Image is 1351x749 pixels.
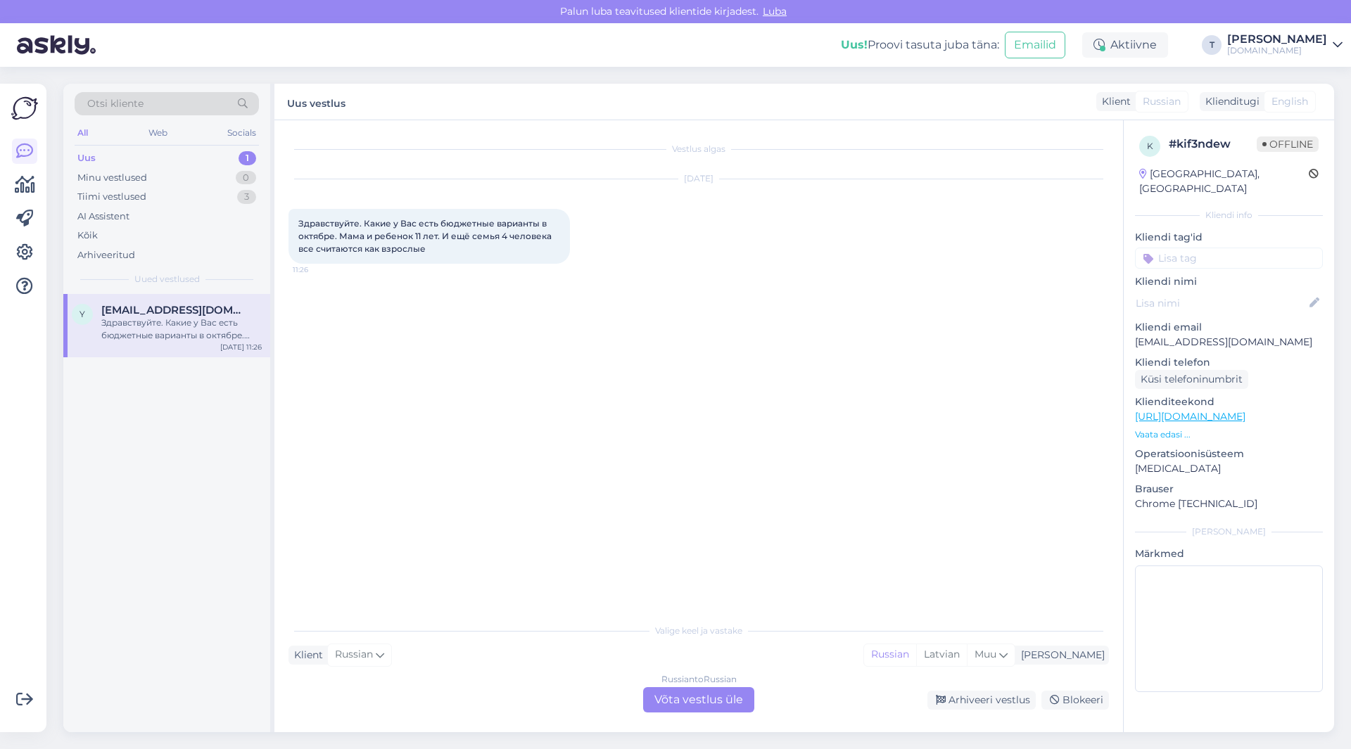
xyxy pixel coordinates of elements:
img: Askly Logo [11,95,38,122]
span: Muu [975,648,996,660]
p: Operatsioonisüsteem [1135,447,1323,461]
div: Russian to Russian [661,673,737,686]
div: Proovi tasuta juba täna: [841,37,999,53]
div: 0 [236,171,256,185]
p: Kliendi email [1135,320,1323,335]
div: Küsi telefoninumbrit [1135,370,1248,389]
input: Lisa nimi [1136,295,1307,311]
div: [DATE] 11:26 [220,342,262,352]
div: All [75,124,91,142]
div: Blokeeri [1041,691,1109,710]
div: Web [146,124,170,142]
span: y [80,309,85,319]
b: Uus! [841,38,868,51]
div: Arhiveeritud [77,248,135,262]
div: Vestlus algas [288,143,1109,155]
span: Здравствуйте. Какие у Вас есть бюджетные варианты в октябре. Мама и ребенок 11 лет. И ещё семья 4... [298,218,554,254]
div: # kif3ndew [1169,136,1257,153]
p: Märkmed [1135,546,1323,561]
div: Uus [77,151,96,165]
div: [PERSON_NAME] [1135,525,1323,538]
div: [PERSON_NAME] [1227,34,1327,45]
p: Vaata edasi ... [1135,428,1323,441]
div: Minu vestlused [77,171,147,185]
p: Kliendi tag'id [1135,230,1323,245]
p: Klienditeekond [1135,395,1323,409]
div: [GEOGRAPHIC_DATA], [GEOGRAPHIC_DATA] [1139,167,1309,196]
label: Uus vestlus [287,92,345,111]
span: Luba [759,5,791,18]
span: 11:26 [293,264,345,275]
div: AI Assistent [77,210,129,224]
div: Klient [1096,94,1131,109]
p: Kliendi nimi [1135,274,1323,289]
span: Offline [1257,136,1319,152]
div: Võta vestlus üle [643,687,754,712]
div: T [1202,35,1222,55]
span: yana290418@gmail.com [101,304,248,316]
div: Tiimi vestlused [77,190,146,204]
button: Emailid [1005,32,1065,58]
a: [URL][DOMAIN_NAME] [1135,410,1245,423]
span: k [1147,141,1153,151]
input: Lisa tag [1135,248,1323,269]
div: Kliendi info [1135,209,1323,222]
div: Arhiveeri vestlus [927,691,1036,710]
div: 1 [239,151,256,165]
p: Kliendi telefon [1135,355,1323,370]
div: Valige keel ja vastake [288,625,1109,637]
p: [MEDICAL_DATA] [1135,461,1323,476]
div: Socials [224,124,259,142]
div: Aktiivne [1082,32,1168,58]
div: Здравствуйте. Какие у Вас есть бюджетные варианты в октябре. Мама и ребенок 11 лет. И ещё семья 4... [101,316,262,342]
p: Brauser [1135,482,1323,497]
div: Klient [288,648,323,662]
div: [DOMAIN_NAME] [1227,45,1327,56]
span: Russian [1143,94,1181,109]
span: English [1271,94,1308,109]
span: Uued vestlused [134,273,200,286]
span: Russian [335,647,373,662]
div: Latvian [916,644,967,665]
div: [PERSON_NAME] [1015,648,1105,662]
p: [EMAIL_ADDRESS][DOMAIN_NAME] [1135,335,1323,350]
div: Kõik [77,229,98,243]
div: 3 [237,190,256,204]
span: Otsi kliente [87,96,144,111]
a: [PERSON_NAME][DOMAIN_NAME] [1227,34,1343,56]
div: [DATE] [288,172,1109,185]
div: Klienditugi [1200,94,1260,109]
div: Russian [864,644,916,665]
p: Chrome [TECHNICAL_ID] [1135,497,1323,511]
